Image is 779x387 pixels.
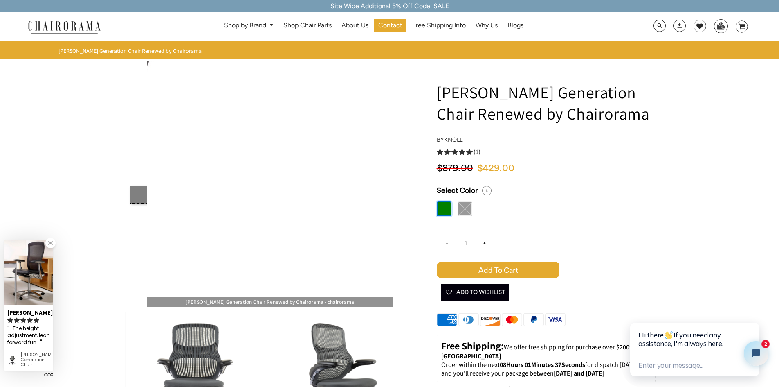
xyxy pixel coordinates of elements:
[471,19,502,32] a: Why Us
[58,47,202,54] span: [PERSON_NAME] Generation Chair Renewed by Chairorama
[503,19,528,32] a: Blogs
[445,284,505,301] span: Add To Wishlist
[504,343,629,351] span: We offer free shipping for purchase over $200
[140,19,608,34] nav: DesktopNavigation
[20,317,26,323] svg: rating icon full
[7,306,50,317] div: [PERSON_NAME]
[27,317,33,323] svg: rating icon full
[341,21,368,30] span: About Us
[220,19,278,32] a: Shop by Brand
[437,163,473,173] span: $879.00
[14,317,20,323] svg: rating icon full
[441,284,509,301] button: Add To Wishlist
[378,21,402,30] span: Contact
[500,360,585,369] span: 08Hours 01Minutes 37Seconds
[714,20,727,32] img: WhatsApp_Image_2024-07-12_at_16.23.01.webp
[554,369,604,378] strong: [DATE] and [DATE]
[441,352,501,360] strong: [GEOGRAPHIC_DATA]
[408,19,470,32] a: Free Shipping Info
[437,262,656,278] button: Add to Cart
[441,339,651,361] p: to
[279,19,336,32] a: Shop Chair Parts
[441,339,504,352] strong: Free Shipping:
[437,233,457,253] input: -
[337,19,373,32] a: About Us
[21,353,50,367] div: Knoll Generation Chair (Renewed)
[444,136,462,143] a: knoll
[147,179,393,188] a: Knoll Generation Chair Renewed by Chairorama - chairorama[PERSON_NAME] Generation Chair Renewed b...
[507,21,523,30] span: Blogs
[474,148,480,156] span: (1)
[437,186,478,195] span: Select Color
[283,21,332,30] span: Shop Chair Parts
[412,21,466,30] span: Free Shipping Info
[437,147,656,156] a: 5.0 rating (1 votes)
[23,20,105,34] img: chairorama
[7,317,13,323] svg: rating icon full
[476,21,498,30] span: Why Us
[437,136,656,143] h4: by
[475,233,494,253] input: +
[4,240,53,305] img: Gary L. review of Knoll Generation Chair (Renewed)
[458,201,472,216] img: soldout.png
[437,81,656,124] h1: [PERSON_NAME] Generation Chair Renewed by Chairorama
[477,163,514,173] span: $429.00
[34,317,39,323] svg: rating icon full
[482,186,492,195] i: Select a Size
[7,324,50,347] div: ...The height adjustment, lean forward function, armrest adjustment and the many other features m...
[437,262,559,278] span: Add to Cart
[622,296,779,387] iframe: Tidio Chat
[441,361,651,378] p: Order within the next for dispatch [DATE], and you'll receive your package between
[58,47,204,54] nav: breadcrumbs
[374,19,406,32] a: Contact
